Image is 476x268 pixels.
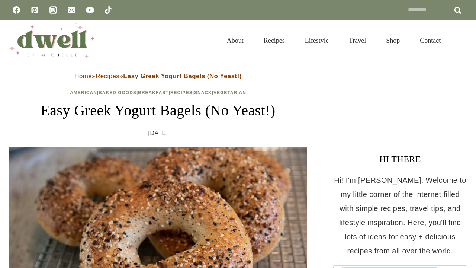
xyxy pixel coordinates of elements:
nav: Primary Navigation [217,28,451,54]
button: View Search Form [454,34,467,47]
a: Vegetarian [213,90,246,95]
h3: HI THERE [333,152,467,166]
a: Travel [339,28,376,54]
a: Facebook [9,3,24,17]
a: Recipes [170,90,193,95]
a: Recipes [96,73,119,80]
a: Recipes [254,28,295,54]
a: Lifestyle [295,28,339,54]
strong: Easy Greek Yogurt Bagels (No Yeast!) [123,73,242,80]
a: American [70,90,97,95]
a: Snack [194,90,212,95]
a: Breakfast [138,90,168,95]
span: » » [74,73,242,80]
img: DWELL by michelle [9,23,94,58]
a: Shop [376,28,410,54]
p: Hi! I'm [PERSON_NAME]. Welcome to my little corner of the internet filled with simple recipes, tr... [333,173,467,258]
a: Contact [410,28,451,54]
span: | | | | | [70,90,246,95]
a: TikTok [101,3,116,17]
a: Email [64,3,79,17]
time: [DATE] [148,128,168,139]
a: Instagram [46,3,61,17]
a: Pinterest [27,3,42,17]
a: Baked Goods [99,90,136,95]
a: About [217,28,254,54]
h1: Easy Greek Yogurt Bagels (No Yeast!) [9,99,307,122]
a: YouTube [83,3,97,17]
a: Home [74,73,92,80]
